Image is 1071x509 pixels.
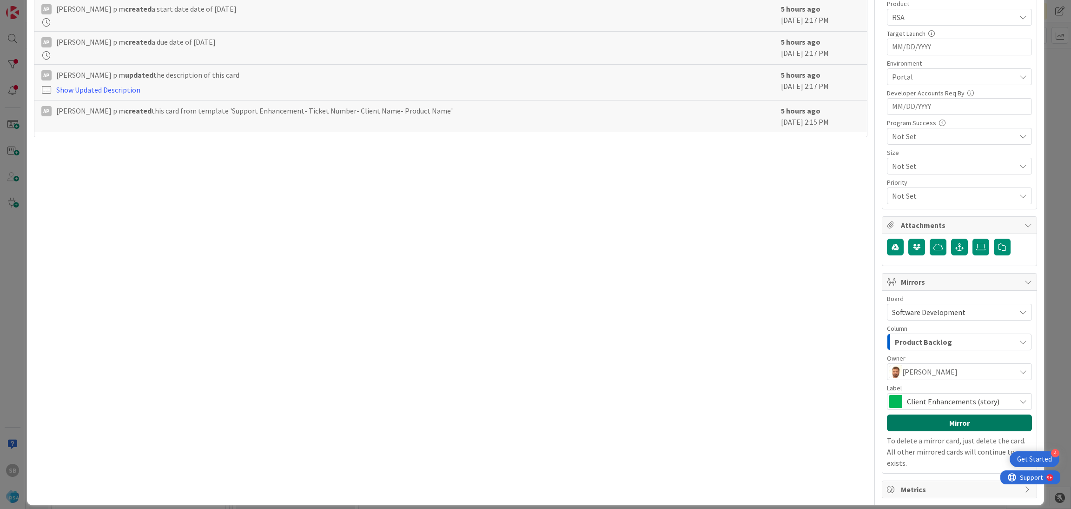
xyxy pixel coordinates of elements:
span: Support [20,1,42,13]
b: created [125,37,152,47]
div: Ap [41,70,52,80]
div: Priority [887,179,1032,186]
div: Size [887,149,1032,156]
div: 9+ [47,4,52,11]
a: Show Updated Description [56,85,140,94]
span: [PERSON_NAME] p m this card from template 'Support Enhancement- Ticket Number- Client Name- Produ... [56,105,453,116]
span: Portal [892,71,1016,82]
span: Label [887,385,902,391]
span: Software Development [892,308,965,317]
b: created [125,4,152,13]
span: Attachments [901,220,1020,231]
span: RSA [892,12,1016,23]
div: [DATE] 2:17 PM [781,3,860,27]
b: created [125,106,152,115]
div: 4 [1051,449,1059,457]
div: Environment [887,60,1032,67]
span: Owner [887,355,906,362]
div: Program Success [887,120,1032,126]
div: Open Get Started checklist, remaining modules: 4 [1010,451,1059,467]
button: Product Backlog [887,334,1032,350]
b: 5 hours ago [781,106,820,115]
div: Product [887,0,1032,7]
span: Not Set [892,160,1011,173]
div: Ap [41,4,52,14]
span: [PERSON_NAME] p m a start date date of [DATE] [56,3,237,14]
button: Mirror [887,415,1032,431]
img: AS [889,365,902,378]
div: Ap [41,37,52,47]
span: [PERSON_NAME] p m a due date of [DATE] [56,36,216,47]
div: [DATE] 2:17 PM [781,36,860,60]
b: 5 hours ago [781,70,820,80]
span: Product Backlog [895,336,952,348]
span: Column [887,325,907,332]
span: Metrics [901,484,1020,495]
span: [PERSON_NAME] p m the description of this card [56,69,239,80]
span: Board [887,295,904,302]
span: Not Set [892,189,1011,202]
b: updated [125,70,153,80]
b: 5 hours ago [781,37,820,47]
div: Developer Accounts Req By [887,90,1032,96]
b: 5 hours ago [781,4,820,13]
input: MM/DD/YYYY [892,39,1027,55]
div: [DATE] 2:17 PM [781,69,860,95]
div: [DATE] 2:15 PM [781,105,860,127]
div: Get Started [1017,455,1052,464]
span: [PERSON_NAME] [902,366,958,377]
p: To delete a mirror card, just delete the card. All other mirrored cards will continue to exists. [887,435,1032,469]
span: Not Set [892,131,1016,142]
span: Client Enhancements (story) [907,395,1011,408]
div: Ap [41,106,52,116]
span: Mirrors [901,276,1020,288]
div: Target Launch [887,30,1032,37]
input: MM/DD/YYYY [892,99,1027,114]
